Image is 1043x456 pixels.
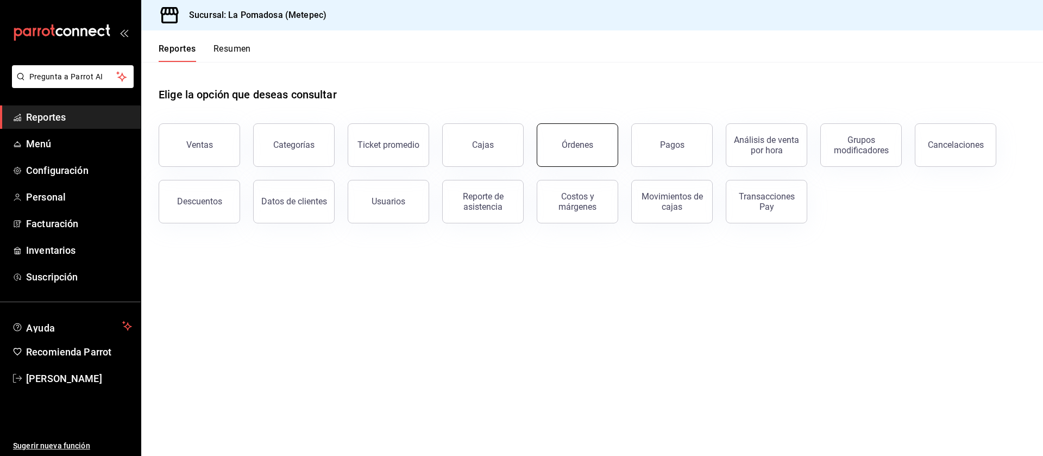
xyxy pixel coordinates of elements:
div: Cancelaciones [928,140,984,150]
button: Reportes [159,43,196,62]
div: Pagos [660,140,684,150]
span: Ayuda [26,320,118,333]
div: Descuentos [177,196,222,207]
button: Transacciones Pay [726,180,807,223]
span: [PERSON_NAME] [26,371,132,386]
span: Pregunta a Parrot AI [29,71,117,83]
span: Personal [26,190,132,204]
div: Transacciones Pay [733,191,800,212]
span: Facturación [26,216,132,231]
button: Órdenes [537,123,618,167]
div: Ventas [186,140,213,150]
span: Recomienda Parrot [26,345,132,359]
button: open_drawer_menu [120,28,128,37]
div: Grupos modificadores [827,135,895,155]
div: Cajas [472,139,494,152]
span: Configuración [26,163,132,178]
button: Resumen [213,43,251,62]
button: Movimientos de cajas [631,180,713,223]
div: Categorías [273,140,315,150]
div: Costos y márgenes [544,191,611,212]
button: Análisis de venta por hora [726,123,807,167]
button: Pregunta a Parrot AI [12,65,134,88]
div: navigation tabs [159,43,251,62]
a: Pregunta a Parrot AI [8,79,134,90]
span: Reportes [26,110,132,124]
div: Reporte de asistencia [449,191,517,212]
button: Reporte de asistencia [442,180,524,223]
h1: Elige la opción que deseas consultar [159,86,337,103]
span: Sugerir nueva función [13,440,132,452]
button: Ventas [159,123,240,167]
button: Costos y márgenes [537,180,618,223]
span: Inventarios [26,243,132,258]
button: Grupos modificadores [820,123,902,167]
button: Descuentos [159,180,240,223]
button: Categorías [253,123,335,167]
div: Datos de clientes [261,196,327,207]
button: Ticket promedio [348,123,429,167]
div: Ticket promedio [357,140,419,150]
div: Análisis de venta por hora [733,135,800,155]
h3: Sucursal: La Pomadosa (Metepec) [180,9,326,22]
span: Menú [26,136,132,151]
div: Usuarios [372,196,405,207]
button: Datos de clientes [253,180,335,223]
button: Usuarios [348,180,429,223]
div: Órdenes [562,140,593,150]
span: Suscripción [26,270,132,284]
button: Pagos [631,123,713,167]
div: Movimientos de cajas [638,191,706,212]
a: Cajas [442,123,524,167]
button: Cancelaciones [915,123,996,167]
